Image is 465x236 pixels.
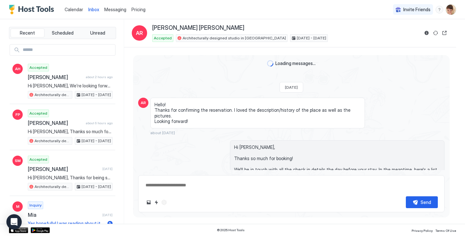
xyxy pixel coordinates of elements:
span: Recent [20,30,35,36]
span: AR [141,100,146,106]
a: Messaging [104,6,126,13]
span: [DATE] - [DATE] [297,35,326,41]
span: [DATE] - [DATE] [82,92,111,98]
a: App Store [9,227,28,233]
span: Accepted [29,110,47,116]
a: Inbox [88,6,99,13]
span: AH [15,66,20,72]
span: Accepted [154,35,172,41]
span: [PERSON_NAME] [28,120,83,126]
span: Unread [90,30,105,36]
span: [DATE] [285,85,298,90]
button: Recent [11,28,44,37]
span: Hello! Thanks for confirming the reservation. I loved the description/history of the place as wel... [154,102,361,124]
span: Loading messages... [275,61,316,66]
span: Mia [28,212,100,218]
div: tab-group [9,27,116,39]
span: Hi [PERSON_NAME], We’re looking forward to you checking into the Studio [DATE], [DATE], the space... [28,83,113,89]
div: menu [436,6,443,13]
span: Architecturally designed studio in [GEOGRAPHIC_DATA] [35,138,71,144]
button: Quick reply [153,199,160,206]
span: Accepted [29,157,47,162]
button: Sync reservation [432,29,439,37]
a: Calendar [65,6,83,13]
div: Open Intercom Messenger [6,214,22,230]
span: Hi [PERSON_NAME], Thanks so much for booking! We'll be in touch with all the check in details the... [234,144,440,189]
span: [PERSON_NAME] [28,74,83,80]
button: Upload image [145,199,153,206]
span: Terms Of Use [435,229,456,232]
span: Inquiry [29,202,42,208]
span: [DATE] [102,167,113,171]
span: [DATE] - [DATE] [82,138,111,144]
span: Architecturally designed studio in [GEOGRAPHIC_DATA] [183,35,286,41]
button: Send [406,196,438,208]
span: Architecturally designed studio in [GEOGRAPHIC_DATA] [35,92,71,98]
span: Yes hopefully! I was reading about it and sounds very sad and they weren’t sure how long the imba... [28,221,105,226]
a: Privacy Policy [412,227,433,233]
span: M [16,204,20,209]
span: about 2 hours ago [86,75,113,79]
span: © 2025 Host Tools [217,228,245,232]
a: Google Play Store [31,227,50,233]
span: FP [15,112,20,118]
span: AR [136,29,143,37]
span: [DATE] - [DATE] [82,184,111,190]
button: Scheduled [46,28,80,37]
span: [PERSON_NAME] [PERSON_NAME] [152,24,244,32]
span: Invite Friends [403,7,430,12]
a: Host Tools Logo [9,5,57,14]
a: Terms Of Use [435,227,456,233]
div: User profile [446,4,456,15]
span: [DATE] [102,213,113,217]
span: Hi [PERSON_NAME], Thanks so much for booking! We'll be in touch with all the check in details the... [28,129,113,134]
span: Privacy Policy [412,229,433,232]
div: Send [421,199,431,206]
span: Inbox [88,7,99,12]
span: Calendar [65,7,83,12]
span: Pricing [131,7,146,12]
button: Reservation information [423,29,430,37]
span: SM [15,158,21,164]
span: Accepted [29,65,47,70]
span: Scheduled [52,30,74,36]
span: Messaging [104,7,126,12]
span: [PERSON_NAME] [28,166,100,172]
input: Input Field [20,45,115,55]
span: Architecturally designed studio in [GEOGRAPHIC_DATA] [35,184,71,190]
span: 5 [109,221,111,226]
button: Unread [81,28,114,37]
span: about [DATE] [150,130,175,135]
button: Open reservation [441,29,448,37]
div: loading [267,60,273,67]
span: about 6 hours ago [86,121,113,125]
span: Hi [PERSON_NAME], Thanks for being such a great guest! We left you a 5 star review and if you enj... [28,175,113,181]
